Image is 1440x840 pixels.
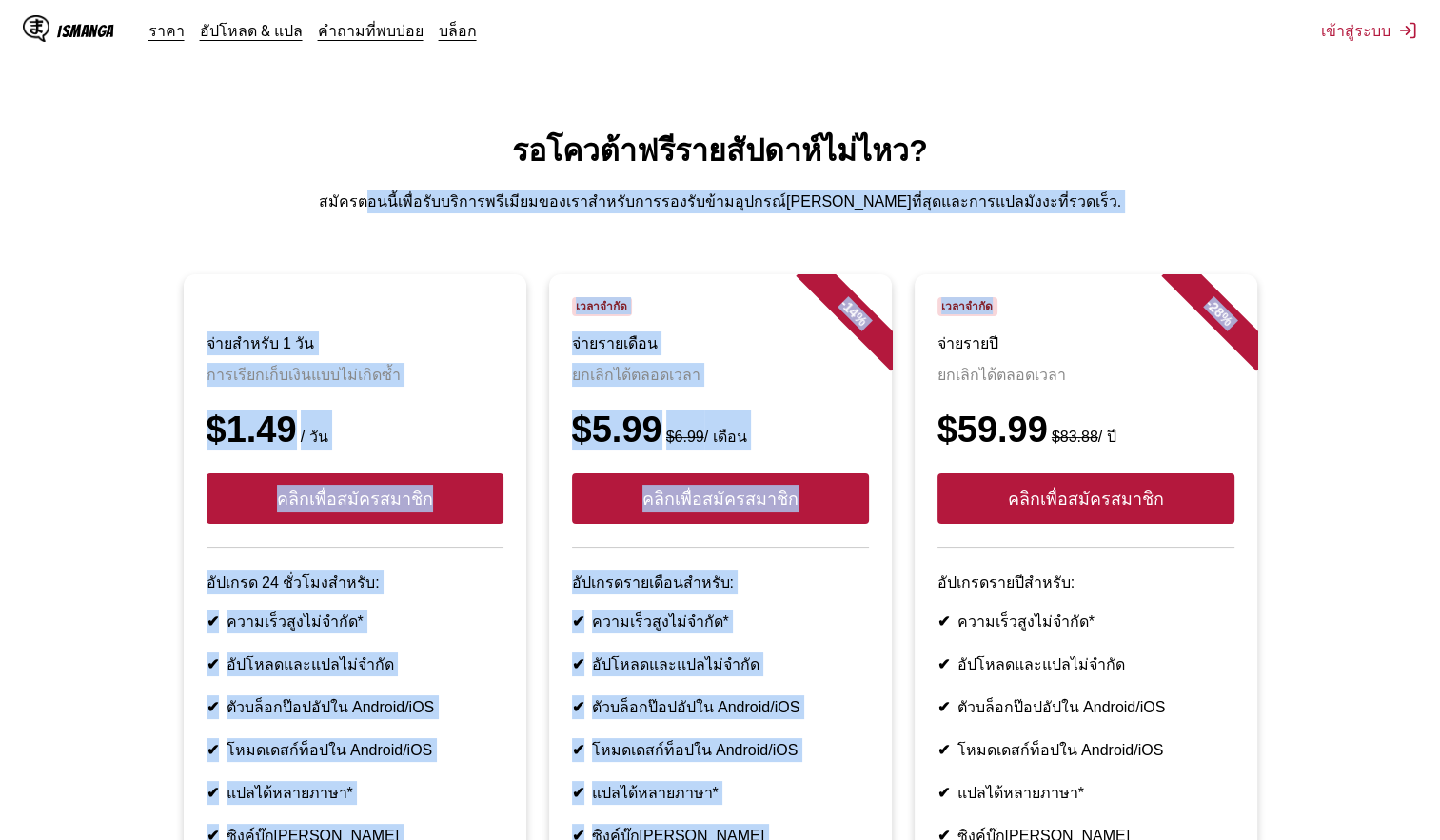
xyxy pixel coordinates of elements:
button: คลิกเพื่อสมัครสมาชิก [937,473,1234,524]
p: สมัครตอนนี้เพื่อรับบริการพรีเมียมของเราสำหรับการรองรับข้ามอุปกรณ์[PERSON_NAME]ที่สุดและการแปลมังง... [15,190,1425,213]
li: ตัวบล็อกป๊อปอัปใน Android/iOS [937,695,1234,719]
li: ความเร็วสูงไม่จำกัด* [207,610,503,633]
div: IsManga [57,22,114,40]
li: แปลได้หลายภาษา* [207,781,503,805]
h3: จ่ายรายปี [937,331,1234,355]
span: เวลาจำกัด [937,297,998,316]
li: ตัวบล็อกป๊อปอัปใน Android/iOS [572,695,869,719]
h3: จ่ายรายเดือน [572,331,869,355]
h3: จ่ายสำหรับ 1 วัน [207,331,503,355]
li: โหมดเดสก์ท็อปใน Android/iOS [207,738,503,762]
img: Sign out [1398,21,1417,40]
b: ✔ [572,742,584,758]
span: เวลาจำกัด [572,297,633,316]
p: อัปเกรด 24 ชั่วโมงสำหรับ: [207,570,503,594]
div: - 14 % [796,255,910,370]
a: บล็อก [439,21,477,40]
b: ✔ [207,656,219,672]
li: แปลได้หลายภาษา* [572,781,869,805]
small: / วัน [297,429,328,445]
a: ราคา [148,21,185,40]
a: คำถามที่พบบ่อย [318,21,424,40]
b: ✔ [207,785,219,801]
li: โหมดเดสก์ท็อปใน Android/iOS [572,738,869,762]
li: โหมดเดสก์ท็อปใน Android/iOS [937,738,1234,762]
li: อัปโหลดและแปลไม่จำกัด [572,652,869,676]
div: - 28 % [1161,255,1275,370]
b: ✔ [572,699,584,715]
small: / ปี [1048,429,1116,445]
b: ✔ [207,613,219,630]
a: อัปโหลด & แปล [200,21,303,40]
p: ยกเลิกได้ตลอดเวลา [572,363,869,387]
a: IsManga LogoIsManga [23,15,148,46]
b: ✔ [937,613,950,630]
p: ยกเลิกได้ตลอดเวลา [937,363,1234,387]
button: คลิกเพื่อสมัครสมาชิก [207,473,503,524]
b: ✔ [937,785,950,801]
li: ตัวบล็อกป๊อปอัปใน Android/iOS [207,695,503,719]
b: ✔ [937,699,950,715]
p: อัปเกรดรายเดือนสำหรับ: [572,570,869,594]
small: / เดือน [662,429,747,445]
li: ความเร็วสูงไม่จำกัด* [937,610,1234,633]
div: $59.99 [937,410,1234,450]
button: เข้าสู่ระบบ [1321,19,1417,43]
b: ✔ [572,613,584,630]
b: ✔ [937,742,950,758]
b: ✔ [937,656,950,672]
li: แปลได้หลายภาษา* [937,781,1234,805]
li: อัปโหลดและแปลไม่จำกัด [937,652,1234,676]
b: ✔ [572,656,584,672]
div: $5.99 [572,410,869,450]
b: ✔ [207,742,219,758]
h1: รอโควต้าฟรีรายสัปดาห์ไม่ไหว? [15,126,1425,174]
p: การเรียกเก็บเงินแบบไม่เกิดซ้ำ [207,363,503,387]
b: ✔ [572,785,584,801]
div: $1.49 [207,410,503,450]
li: ความเร็วสูงไม่จำกัด* [572,610,869,633]
s: $83.88 [1052,429,1098,445]
s: $6.99 [666,429,704,445]
button: คลิกเพื่อสมัครสมาชิก [572,473,869,524]
b: ✔ [207,699,219,715]
img: IsManga Logo [23,15,49,42]
li: อัปโหลดและแปลไม่จำกัด [207,652,503,676]
p: อัปเกรดรายปีสำหรับ: [937,570,1234,594]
